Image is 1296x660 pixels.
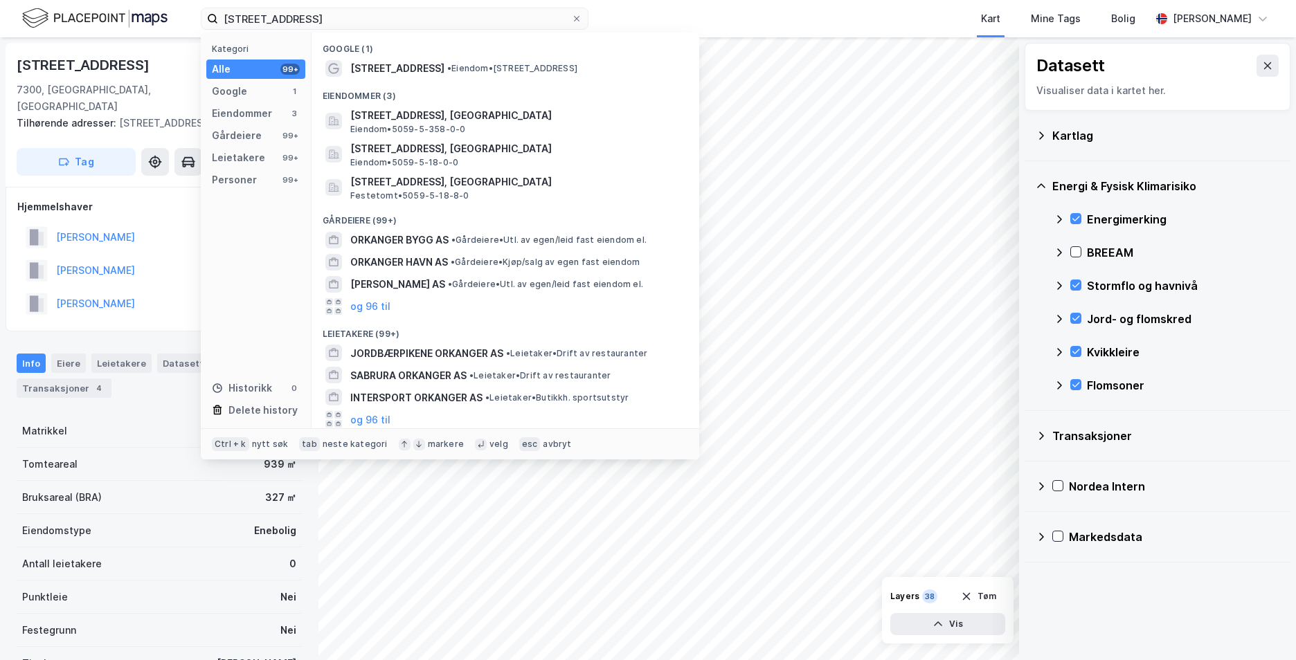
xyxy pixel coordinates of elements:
[212,149,265,166] div: Leietakere
[280,622,296,639] div: Nei
[1111,10,1135,27] div: Bolig
[451,235,456,245] span: •
[1052,178,1279,194] div: Energi & Fysisk Klimarisiko
[1227,594,1296,660] div: Chat Widget
[1087,311,1279,327] div: Jord- og flomskred
[350,367,467,384] span: SABRURA ORKANGER AS
[506,348,647,359] span: Leietaker • Drift av restauranter
[469,370,611,381] span: Leietaker • Drift av restauranter
[252,439,289,450] div: nytt søk
[289,383,300,394] div: 0
[350,389,483,406] span: INTERSPORT ORKANGER AS
[280,174,300,185] div: 99+
[1087,377,1279,394] div: Flomsoner
[17,117,119,129] span: Tilhørende adresser:
[350,190,469,201] span: Festetomt • 5059-5-18-8-0
[350,298,390,315] button: og 96 til
[350,411,390,428] button: og 96 til
[485,392,489,403] span: •
[1069,529,1279,545] div: Markedsdata
[350,107,683,124] span: [STREET_ADDRESS], [GEOGRAPHIC_DATA]
[212,437,249,451] div: Ctrl + k
[922,589,937,603] div: 38
[254,522,296,539] div: Enebolig
[22,489,102,506] div: Bruksareal (BRA)
[448,279,643,290] span: Gårdeiere • Utl. av egen/leid fast eiendom el.
[350,124,465,135] span: Eiendom • 5059-5-358-0-0
[289,556,296,572] div: 0
[448,279,452,289] span: •
[22,522,91,539] div: Eiendomstype
[1036,82,1279,99] div: Visualiser data i kartet her.
[157,354,209,373] div: Datasett
[1031,10,1081,27] div: Mine Tags
[428,439,464,450] div: markere
[469,370,474,381] span: •
[519,437,541,451] div: esc
[212,105,272,122] div: Eiendommer
[447,63,577,74] span: Eiendom • [STREET_ADDRESS]
[350,276,445,293] span: [PERSON_NAME] AS
[17,148,136,176] button: Tag
[17,82,235,115] div: 7300, [GEOGRAPHIC_DATA], [GEOGRAPHIC_DATA]
[1069,478,1279,495] div: Nordea Intern
[228,402,298,419] div: Delete history
[1052,428,1279,444] div: Transaksjoner
[323,439,388,450] div: neste kategori
[280,589,296,605] div: Nei
[350,140,683,157] span: [STREET_ADDRESS], [GEOGRAPHIC_DATA]
[1087,211,1279,228] div: Energimerking
[91,354,152,373] div: Leietakere
[312,33,699,57] div: Google (1)
[17,115,291,131] div: [STREET_ADDRESS]
[447,63,451,73] span: •
[350,157,458,168] span: Eiendom • 5059-5-18-0-0
[22,423,67,439] div: Matrikkel
[212,172,257,188] div: Personer
[212,83,247,100] div: Google
[350,345,503,362] span: JORDBÆRPIKENE ORKANGER AS
[451,257,640,268] span: Gårdeiere • Kjøp/salg av egen fast eiendom
[350,60,444,77] span: [STREET_ADDRESS]
[952,585,1005,607] button: Tøm
[312,318,699,342] div: Leietakere (99+)
[17,354,46,373] div: Info
[289,86,300,97] div: 1
[451,257,455,267] span: •
[218,8,571,29] input: Søk på adresse, matrikkel, gårdeiere, leietakere eller personer
[280,64,300,75] div: 99+
[22,622,76,639] div: Festegrunn
[981,10,1000,27] div: Kart
[506,348,510,358] span: •
[312,204,699,229] div: Gårdeiere (99+)
[22,556,102,572] div: Antall leietakere
[1087,277,1279,294] div: Stormflo og havnivå
[1087,344,1279,360] div: Kvikkleire
[22,456,78,473] div: Tomteareal
[1036,55,1105,77] div: Datasett
[17,199,301,215] div: Hjemmelshaver
[212,127,262,144] div: Gårdeiere
[22,589,68,605] div: Punktleie
[350,174,683,190] span: [STREET_ADDRESS], [GEOGRAPHIC_DATA]
[350,254,448,271] span: ORKANGER HAVN AS
[489,439,508,450] div: velg
[17,378,111,398] div: Transaksjoner
[312,80,699,104] div: Eiendommer (3)
[212,61,231,77] div: Alle
[350,232,449,248] span: ORKANGER BYGG AS
[264,456,296,473] div: 939 ㎡
[890,613,1005,635] button: Vis
[265,489,296,506] div: 327 ㎡
[299,437,320,451] div: tab
[212,44,305,54] div: Kategori
[92,381,106,395] div: 4
[485,392,629,403] span: Leietaker • Butikkh. sportsutstyr
[451,235,647,246] span: Gårdeiere • Utl. av egen/leid fast eiendom el.
[51,354,86,373] div: Eiere
[1173,10,1252,27] div: [PERSON_NAME]
[212,380,272,396] div: Historikk
[289,108,300,119] div: 3
[1052,127,1279,144] div: Kartlag
[890,591,919,602] div: Layers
